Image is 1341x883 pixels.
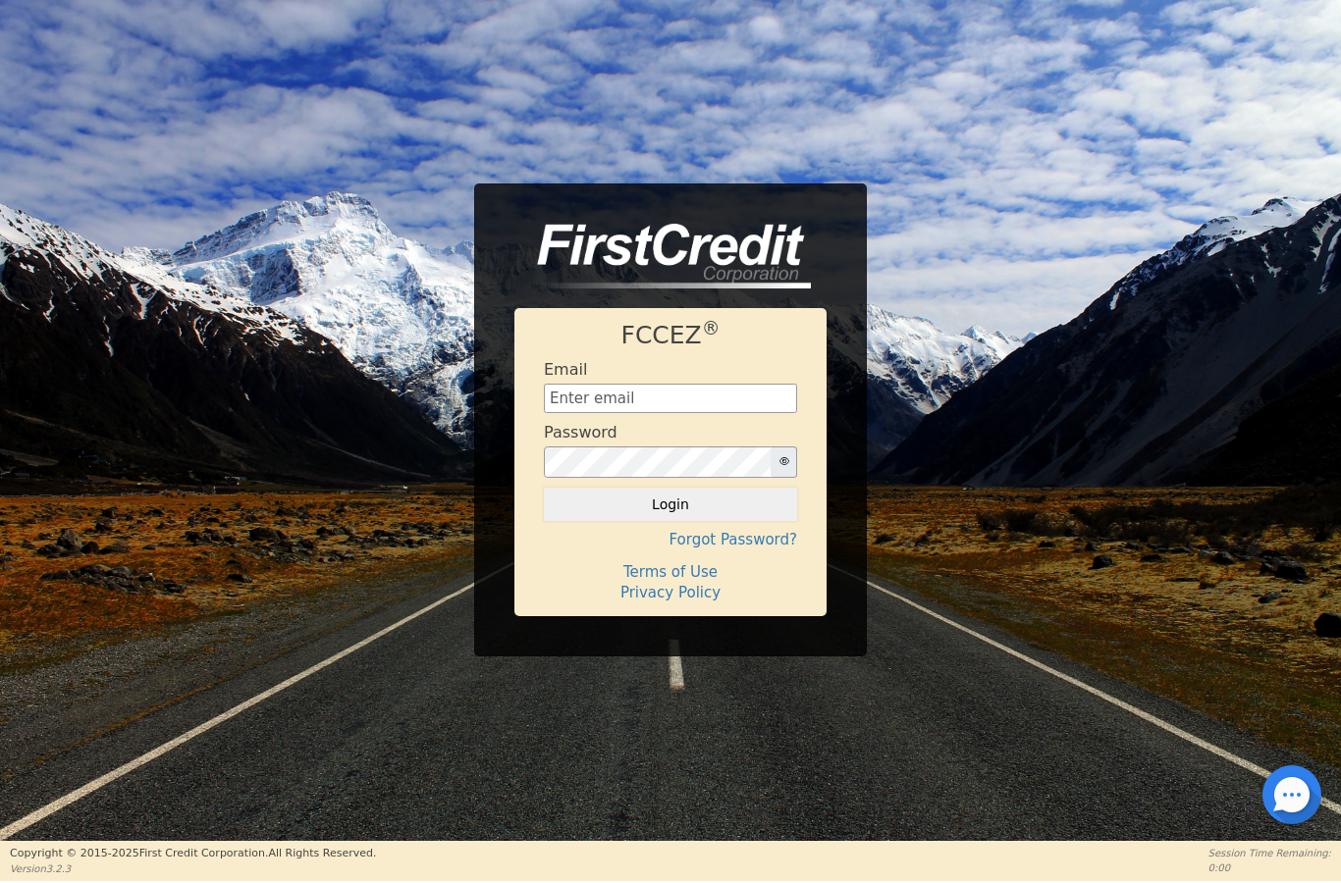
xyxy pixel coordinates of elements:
h4: Email [544,360,587,379]
h4: Forgot Password? [544,531,797,548]
input: password [544,446,772,478]
p: Version 3.2.3 [10,861,376,876]
sup: ® [702,318,721,338]
p: Session Time Remaining: [1208,846,1331,860]
h4: Terms of Use [544,563,797,581]
p: 0:00 [1208,860,1331,875]
img: logo-CMu_cnol.png [514,224,811,288]
span: All Rights Reserved. [268,847,376,859]
h4: Privacy Policy [544,584,797,601]
input: Enter email [544,384,797,413]
p: Copyright © 2015- 2025 First Credit Corporation. [10,846,376,862]
h1: FCCEZ [544,321,797,350]
button: Login [544,488,797,521]
h4: Password [544,423,617,441]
